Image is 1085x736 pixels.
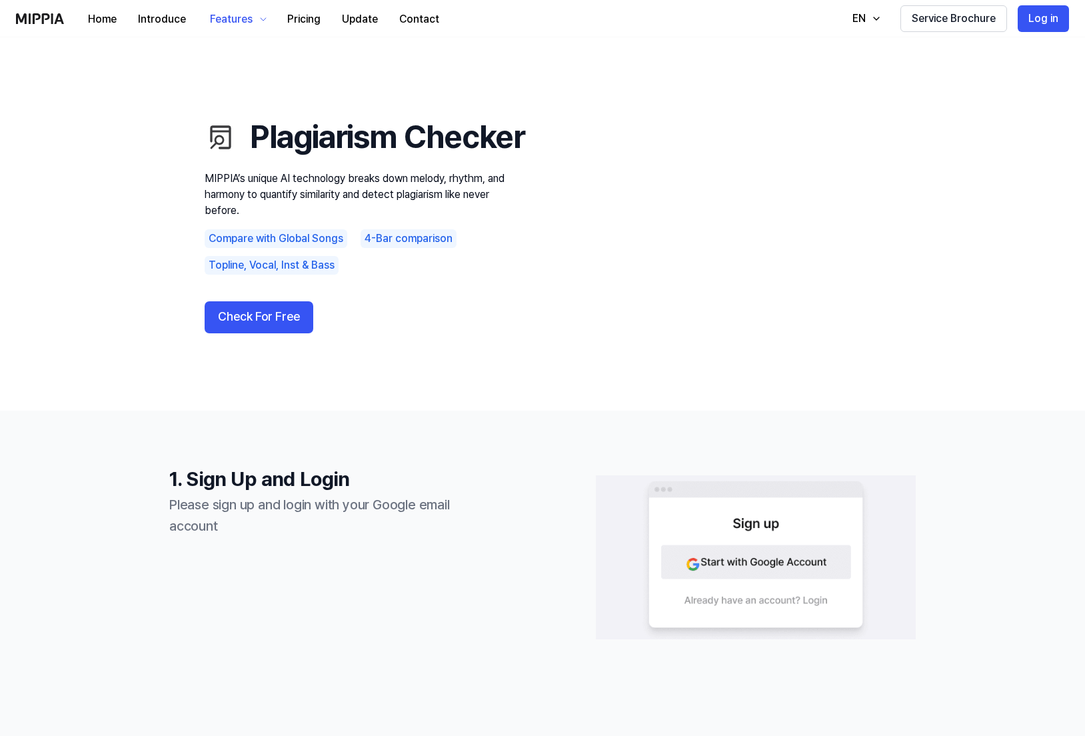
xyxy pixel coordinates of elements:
[389,6,450,33] button: Contact
[169,494,489,537] div: Please sign up and login with your Google email account
[839,5,890,32] button: EN
[900,5,1007,32] button: Service Brochure
[277,6,331,33] button: Pricing
[850,11,868,27] div: EN
[205,171,525,219] p: MIPPIA’s unique AI technology breaks down melody, rhythm, and harmony to quantify similarity and ...
[169,464,489,494] h1: 1. Sign Up and Login
[596,474,916,641] img: step1
[77,6,127,33] button: Home
[16,13,64,24] img: logo
[207,11,255,27] div: Features
[1018,5,1069,32] button: Log in
[361,229,457,248] div: 4-Bar comparison
[127,6,197,33] button: Introduce
[205,115,525,159] h1: Plagiarism Checker
[205,256,339,275] div: Topline, Vocal, Inst & Bass
[331,1,389,37] a: Update
[197,1,277,37] button: Features
[205,301,313,333] button: Check For Free
[205,229,347,248] div: Compare with Global Songs
[331,6,389,33] button: Update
